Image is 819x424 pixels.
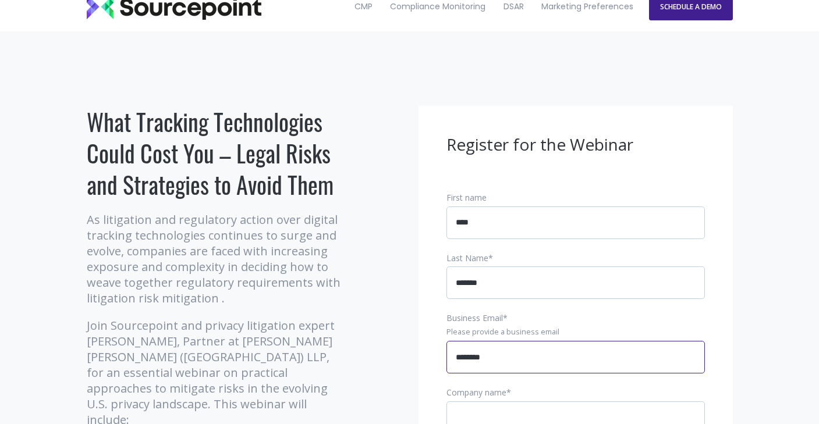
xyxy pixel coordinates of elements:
[446,252,488,263] span: Last Name
[446,192,487,203] span: First name
[87,212,346,306] p: As litigation and regulatory action over digital tracking technologies continues to surge and evo...
[446,312,503,323] span: Business Email
[446,134,705,156] h3: Register for the Webinar
[446,327,705,337] legend: Please provide a business email
[446,387,506,398] span: Company name
[87,106,346,200] h1: What Tracking Technologies Could Cost You – Legal Risks and Strategies to Avoid Them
